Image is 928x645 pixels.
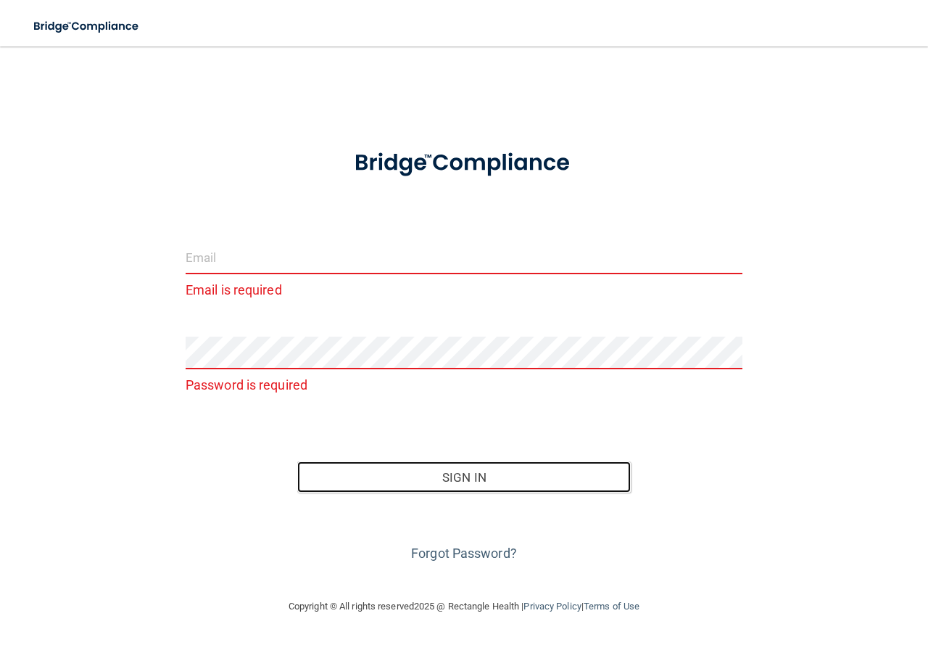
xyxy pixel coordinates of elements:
img: bridge_compliance_login_screen.278c3ca4.svg [331,133,598,193]
a: Forgot Password? [411,546,517,561]
img: bridge_compliance_login_screen.278c3ca4.svg [22,12,152,41]
a: Terms of Use [584,601,639,612]
div: Copyright © All rights reserved 2025 @ Rectangle Health | | [199,583,729,630]
p: Password is required [186,373,742,397]
p: Email is required [186,278,742,302]
input: Email [186,242,742,274]
a: Privacy Policy [523,601,581,612]
button: Sign In [297,461,631,493]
